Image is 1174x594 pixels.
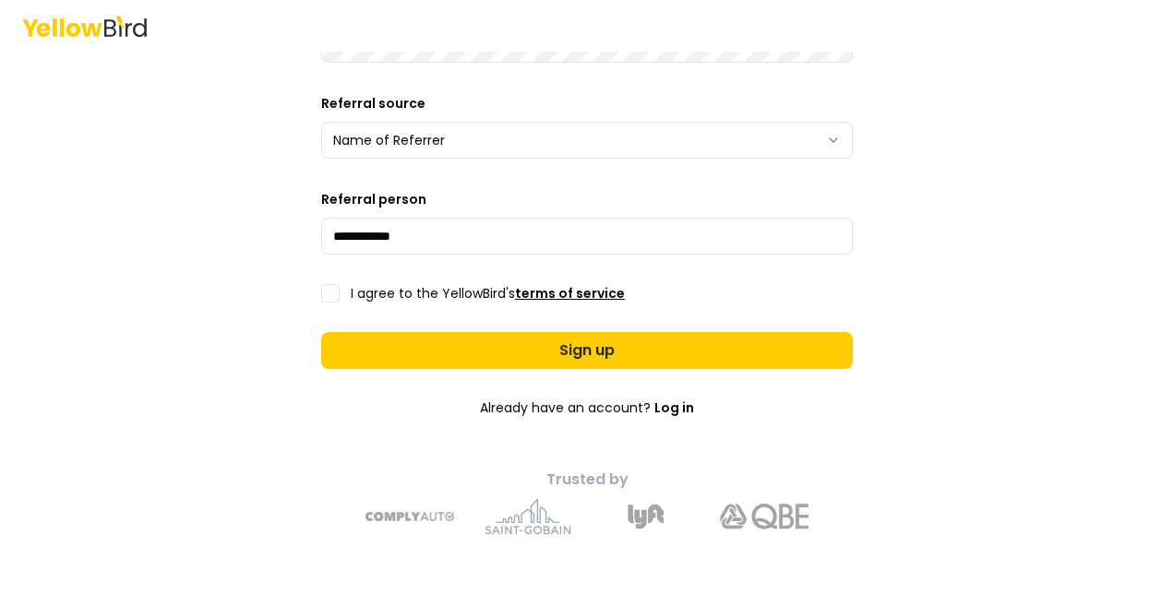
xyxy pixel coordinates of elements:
[321,94,425,113] label: Referral source
[654,398,694,417] a: Log in
[515,284,625,303] a: terms of service
[321,398,853,417] p: Already have an account?
[321,190,426,208] label: Referral person
[321,469,853,491] p: Trusted by
[321,332,853,369] button: Sign up
[351,287,625,300] label: I agree to the YellowBird's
